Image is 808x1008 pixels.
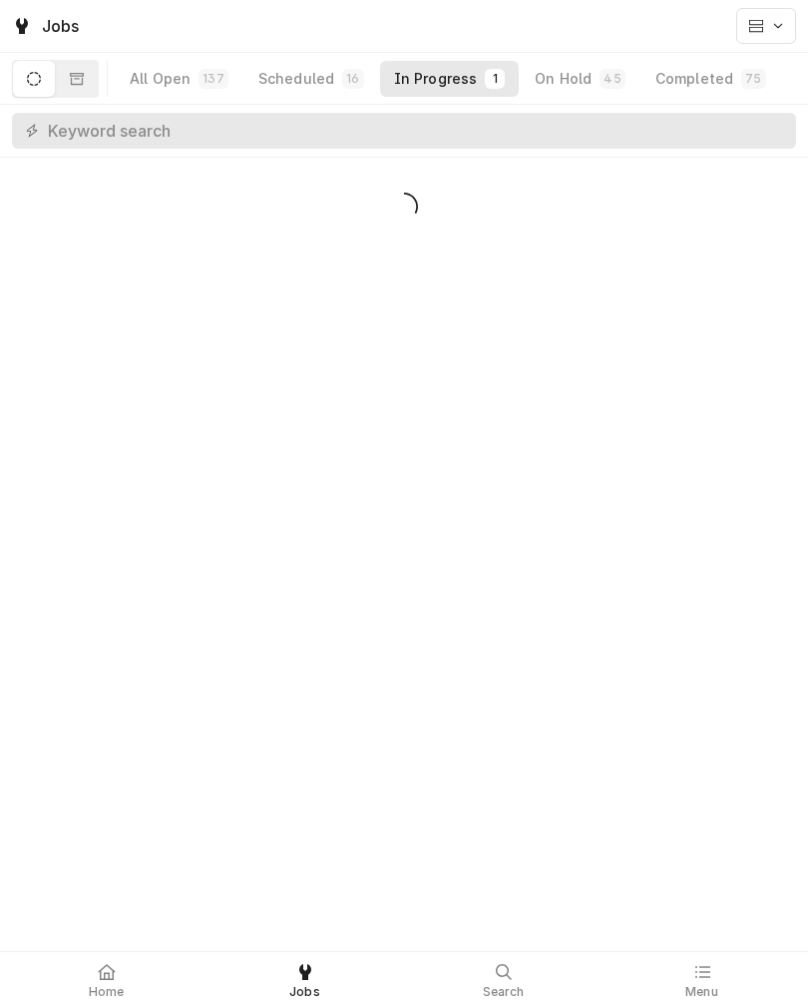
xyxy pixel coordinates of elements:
a: Search [405,956,602,1004]
a: Home [8,956,204,1004]
div: In Progress [394,69,478,89]
span: Search [483,984,525,1000]
div: All Open [130,69,191,89]
span: Loading... [390,186,418,228]
input: Keyword search [48,113,786,149]
div: 1 [489,71,501,87]
a: Menu [604,956,800,1004]
div: Completed [655,69,733,89]
span: Jobs [289,984,320,1000]
span: Home [89,984,125,1000]
div: On Hold [535,69,592,89]
span: Menu [685,984,718,1000]
div: Scheduled [258,69,334,89]
div: 16 [346,71,359,87]
a: Jobs [206,956,403,1004]
div: 75 [745,71,761,87]
div: 45 [604,71,620,87]
div: 137 [202,71,223,87]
